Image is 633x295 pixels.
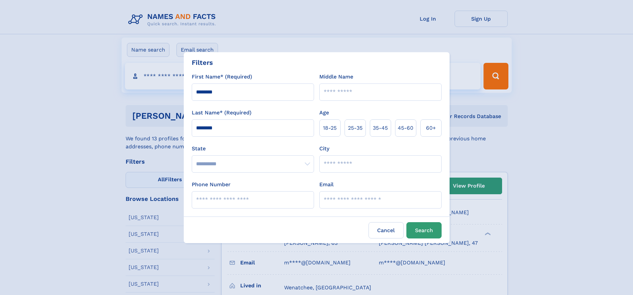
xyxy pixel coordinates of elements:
[319,181,334,189] label: Email
[192,145,314,153] label: State
[406,222,442,238] button: Search
[398,124,413,132] span: 45‑60
[319,109,329,117] label: Age
[426,124,436,132] span: 60+
[323,124,337,132] span: 18‑25
[319,73,353,81] label: Middle Name
[192,109,252,117] label: Last Name* (Required)
[348,124,363,132] span: 25‑35
[369,222,404,238] label: Cancel
[192,58,213,68] div: Filters
[192,73,252,81] label: First Name* (Required)
[319,145,329,153] label: City
[373,124,388,132] span: 35‑45
[192,181,231,189] label: Phone Number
